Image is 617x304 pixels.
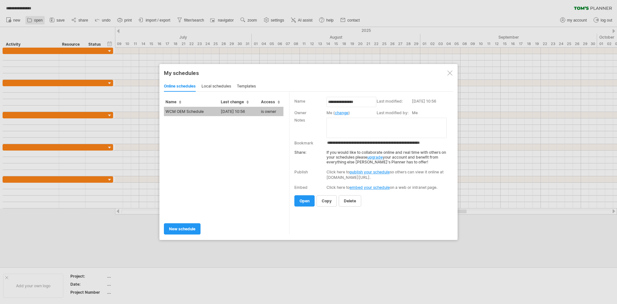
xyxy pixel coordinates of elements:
div: online schedules [164,81,196,92]
td: [DATE] 10:56 [219,107,259,116]
div: Click here to so others can view it online at [DOMAIN_NAME][URL]. [326,169,449,180]
a: open [294,195,315,207]
a: change [335,110,348,115]
td: Me [412,110,452,117]
div: Publish [294,170,308,174]
span: Last change [221,99,249,104]
td: Name [294,98,326,110]
a: new schedule [164,223,201,235]
td: [DATE] 10:56 [412,98,452,110]
span: new schedule [169,226,195,231]
td: WCM OEM Schedule [164,107,219,116]
td: Last modified by: [377,110,412,117]
strong: Share: [294,150,306,155]
td: is owner [259,107,283,116]
span: copy [322,198,332,203]
a: publish your schedule [350,170,390,174]
div: local schedules [201,81,231,92]
span: open [300,198,309,203]
div: If you would like to collaborate online and real time with others on your schedules please your a... [294,147,449,164]
td: Bookmark [294,139,326,147]
div: My schedules [164,70,453,76]
td: Notes [294,117,326,139]
a: embed your schedule [350,185,390,190]
div: templates [237,81,256,92]
a: upgrade [367,155,383,160]
span: Access [261,99,280,104]
td: Owner [294,110,326,117]
td: Last modified: [377,98,412,110]
div: Me ( ) [326,110,373,115]
a: copy [317,195,337,207]
div: Embed [294,185,308,190]
div: Click here to on a web or intranet page. [326,185,449,190]
span: Name [165,99,181,104]
span: delete [344,198,356,203]
a: delete [339,195,361,207]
